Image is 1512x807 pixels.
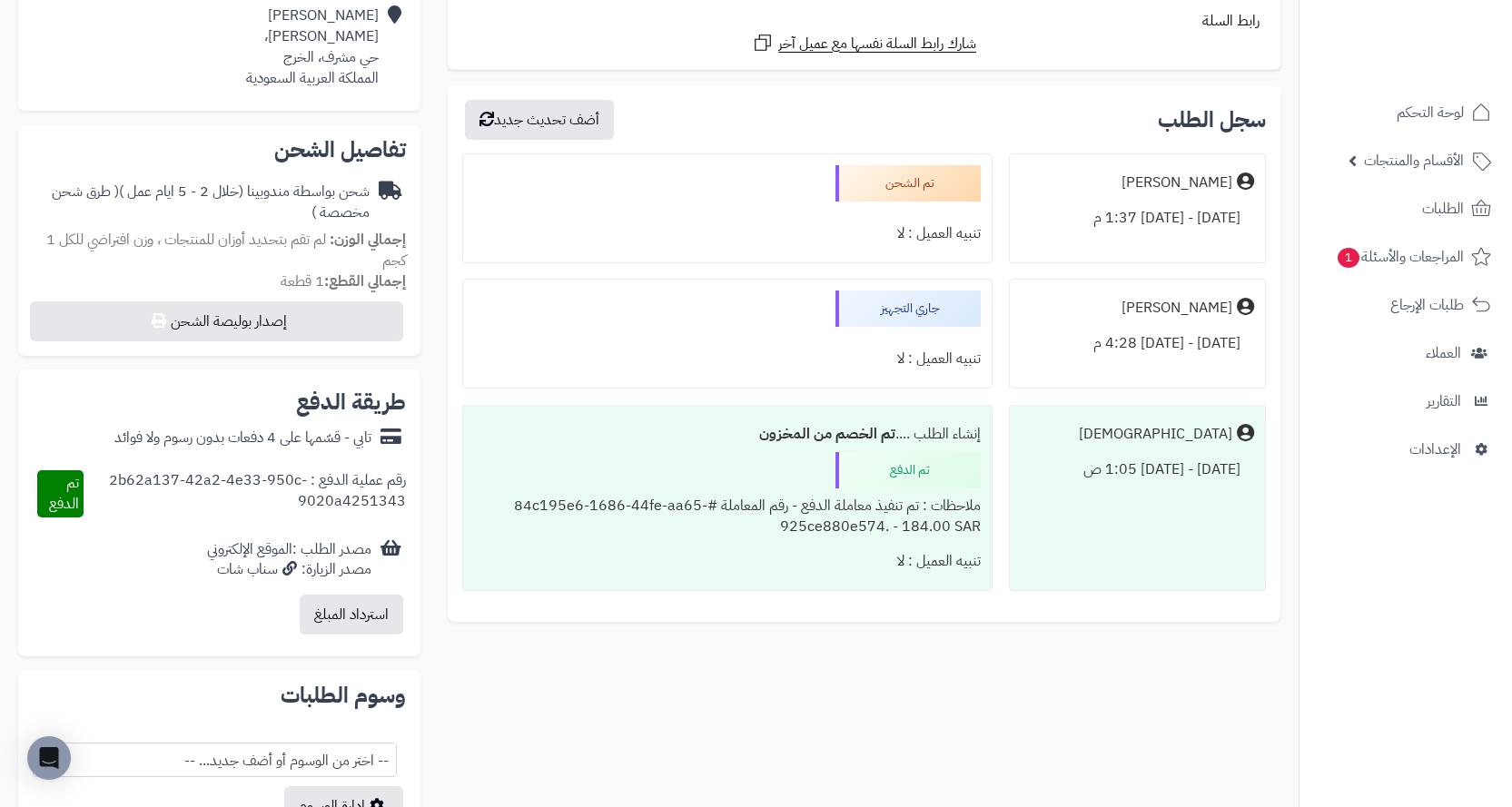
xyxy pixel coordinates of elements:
div: [PERSON_NAME] [PERSON_NAME]، حي مشرف، الخرج المملكة العربية السعودية [246,5,379,88]
div: تنبيه العميل : لا [474,216,981,251]
a: التقارير [1310,379,1501,423]
span: طلبات الإرجاع [1390,292,1464,318]
strong: إجمالي الوزن: [330,229,406,251]
a: لوحة التحكم [1310,91,1501,134]
div: تنبيه العميل : لا [474,544,981,579]
button: استرداد المبلغ [300,595,403,635]
strong: إجمالي القطع: [324,271,406,292]
div: مصدر الطلب :الموقع الإلكتروني [207,539,371,581]
div: جاري التجهيز [835,290,981,327]
span: العملاء [1426,340,1461,366]
span: لوحة التحكم [1397,100,1464,125]
div: رابط السلة [455,11,1273,32]
div: [DATE] - [DATE] 1:05 ص [1021,452,1254,487]
div: ملاحظات : تم تنفيذ معاملة الدفع - رقم المعاملة #84c195e6-1686-44fe-aa65-925ce880e574. - 184.00 SAR [474,488,981,545]
a: العملاء [1310,331,1501,375]
div: تم الدفع [835,452,981,488]
span: -- اختر من الوسوم أو أضف جديد... -- [34,743,396,778]
span: التقارير [1427,389,1461,414]
a: الطلبات [1310,187,1501,231]
button: أضف تحديث جديد [465,100,614,140]
div: [PERSON_NAME] [1122,172,1232,193]
div: تم الشحن [835,165,981,202]
div: مصدر الزيارة: سناب شات [207,559,371,580]
div: [PERSON_NAME] [1122,298,1232,319]
a: المراجعات والأسئلة1 [1310,235,1501,279]
h2: تفاصيل الشحن [33,139,406,161]
a: شارك رابط السلة نفسها مع عميل آخر [752,32,976,54]
span: الإعدادات [1409,437,1461,462]
span: ( طرق شحن مخصصة ) [52,181,370,223]
div: [DEMOGRAPHIC_DATA] [1079,424,1232,445]
span: 1 [1338,248,1359,268]
h2: طريقة الدفع [296,391,406,413]
span: المراجعات والأسئلة [1336,244,1464,270]
h3: سجل الطلب [1158,109,1266,131]
a: الإعدادات [1310,428,1501,471]
span: لم تقم بتحديد أوزان للمنتجات ، وزن افتراضي للكل 1 كجم [46,229,406,271]
span: الأقسام والمنتجات [1364,148,1464,173]
span: -- اختر من الوسوم أو أضف جديد... -- [33,743,397,777]
div: [DATE] - [DATE] 4:28 م [1021,326,1254,361]
div: [DATE] - [DATE] 1:37 م [1021,201,1254,236]
div: تنبيه العميل : لا [474,341,981,377]
img: logo-2.png [1388,43,1495,81]
b: تم الخصم من المخزون [759,423,895,445]
button: إصدار بوليصة الشحن [30,301,403,341]
div: شحن بواسطة مندوبينا (خلال 2 - 5 ايام عمل ) [33,182,370,223]
div: Open Intercom Messenger [27,736,71,780]
span: تم الدفع [49,472,79,515]
span: الطلبات [1422,196,1464,221]
div: تابي - قسّمها على 4 دفعات بدون رسوم ولا فوائد [114,428,371,448]
span: شارك رابط السلة نفسها مع عميل آخر [778,34,976,54]
div: إنشاء الطلب .... [474,417,981,452]
a: طلبات الإرجاع [1310,283,1501,327]
h2: وسوم الطلبات [33,684,406,706]
div: رقم عملية الدفع : 2b62a137-42a2-4e33-950c-9020a4251343 [84,470,407,517]
small: 1 قطعة [281,271,406,292]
